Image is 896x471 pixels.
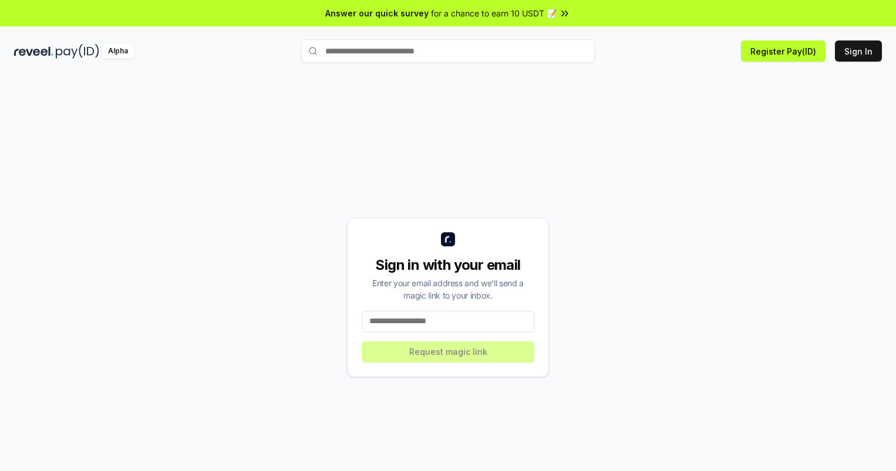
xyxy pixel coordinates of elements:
img: pay_id [56,44,99,59]
div: Sign in with your email [362,256,534,275]
img: reveel_dark [14,44,53,59]
div: Alpha [102,44,134,59]
div: Enter your email address and we’ll send a magic link to your inbox. [362,277,534,301]
span: Answer our quick survey [325,7,429,19]
button: Sign In [835,40,882,62]
button: Register Pay(ID) [741,40,826,62]
img: logo_small [441,232,455,246]
span: for a chance to earn 10 USDT 📝 [431,7,557,19]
